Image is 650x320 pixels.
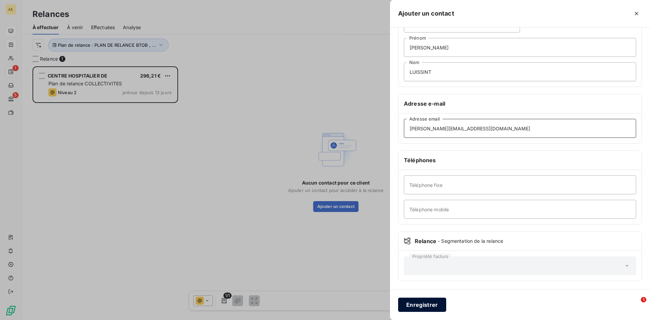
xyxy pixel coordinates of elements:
input: placeholder [404,38,636,57]
span: - Segmentation de la relance [438,238,503,244]
input: placeholder [404,175,636,194]
div: Relance [404,237,636,245]
input: placeholder [404,62,636,81]
h5: Ajouter un contact [398,9,454,18]
h6: Adresse e-mail [404,100,636,108]
button: Enregistrer [398,298,446,312]
iframe: Intercom live chat [627,297,643,313]
input: placeholder [404,200,636,219]
span: 1 [641,297,646,302]
h6: Téléphones [404,156,636,164]
input: placeholder [404,119,636,138]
